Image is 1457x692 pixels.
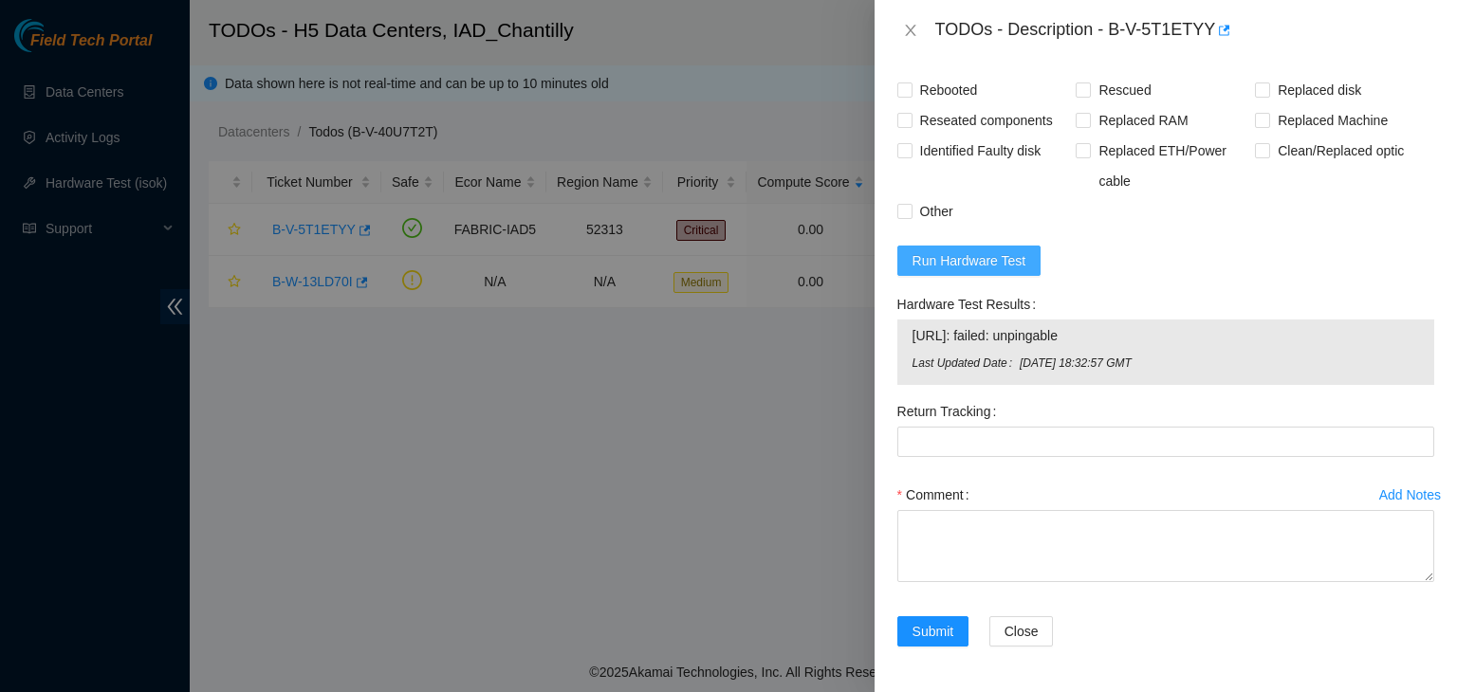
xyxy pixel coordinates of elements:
[913,196,961,227] span: Other
[1020,355,1419,373] span: [DATE] 18:32:57 GMT
[913,75,986,105] span: Rebooted
[913,355,1020,373] span: Last Updated Date
[1270,136,1411,166] span: Clean/Replaced optic
[913,105,1060,136] span: Reseated components
[897,22,924,40] button: Close
[897,510,1434,582] textarea: Comment
[1091,105,1195,136] span: Replaced RAM
[897,246,1042,276] button: Run Hardware Test
[897,289,1043,319] label: Hardware Test Results
[1091,75,1158,105] span: Rescued
[913,136,1049,166] span: Identified Faulty disk
[897,616,969,646] button: Submit
[1379,488,1441,501] div: Add Notes
[1270,75,1369,105] span: Replaced disk
[913,250,1026,271] span: Run Hardware Test
[989,616,1054,646] button: Close
[903,23,918,38] span: close
[1378,480,1442,510] button: Add Notes
[897,480,977,510] label: Comment
[1091,136,1255,196] span: Replaced ETH/Power cable
[935,15,1434,46] div: TODOs - Description - B-V-5T1ETYY
[897,427,1434,457] input: Return Tracking
[897,396,1005,427] label: Return Tracking
[913,621,954,642] span: Submit
[1270,105,1395,136] span: Replaced Machine
[913,325,1419,346] span: [URL]: failed: unpingable
[1005,621,1039,642] span: Close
